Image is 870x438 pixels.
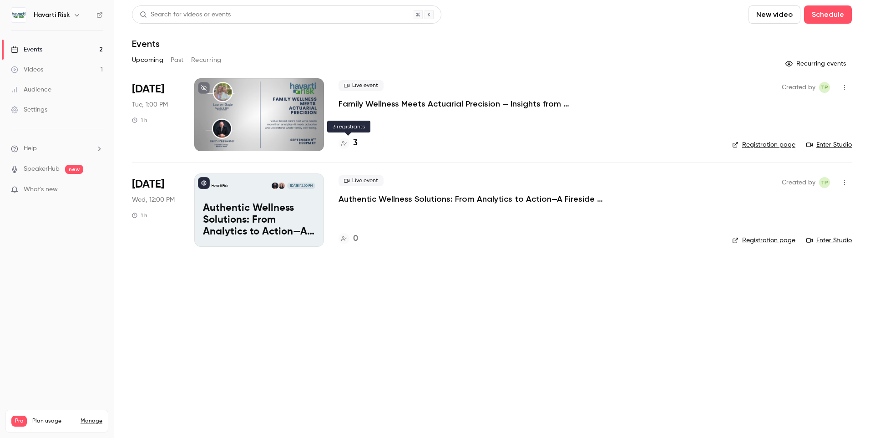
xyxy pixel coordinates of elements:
a: Enter Studio [806,140,852,149]
div: Search for videos or events [140,10,231,20]
span: Tue, 1:00 PM [132,100,168,109]
a: Enter Studio [806,236,852,245]
h4: 0 [353,233,358,245]
span: [DATE] [132,82,164,97]
div: Events [11,45,42,54]
button: Upcoming [132,53,163,67]
button: Recurring events [781,56,852,71]
div: 1 h [132,117,147,124]
span: new [65,165,83,174]
img: Keith Passwater [272,183,278,189]
h1: Events [132,38,160,49]
img: Havarti Risk [11,8,26,22]
div: Audience [11,85,51,94]
span: Created by [782,82,815,93]
div: 1 h [132,212,147,219]
p: Havarti Risk [212,183,228,188]
h6: Havarti Risk [34,10,70,20]
span: TP [821,82,828,93]
a: Registration page [732,140,795,149]
div: Sep 9 Tue, 1:00 PM (America/New York) [132,78,180,151]
button: New video [749,5,800,24]
span: Live event [339,175,384,186]
div: Sep 17 Wed, 12:00 PM (America/New York) [132,173,180,246]
span: What's new [24,185,58,194]
button: Recurring [191,53,222,67]
h4: 3 [353,137,358,149]
button: Past [171,53,184,67]
div: Videos [11,65,43,74]
span: Tamre Pinner [819,177,830,188]
p: Authentic Wellness Solutions: From Analytics to Action—A Fireside Chat with Havarti Risk’s [PERSO... [203,203,315,238]
img: Lindsay Cook [278,183,285,189]
span: Created by [782,177,815,188]
li: help-dropdown-opener [11,144,103,153]
span: Wed, 12:00 PM [132,195,175,204]
a: Family Wellness Meets Actuarial Precision — Insights from Triplemoon’s [PERSON_NAME] [339,98,612,109]
span: [DATE] 12:00 PM [287,183,315,189]
a: 3 [339,137,358,149]
span: Plan usage [32,418,75,425]
span: Help [24,144,37,153]
span: Pro [11,416,27,427]
span: TP [821,177,828,188]
a: Authentic Wellness Solutions: From Analytics to Action—A Fireside Chat with Havarti Risk’s [PERSO... [339,194,612,204]
a: SpeakerHub [24,164,60,174]
span: Tamre Pinner [819,82,830,93]
a: Registration page [732,236,795,245]
a: Authentic Wellness Solutions: From Analytics to Action—A Fireside Chat with Havarti Risk’s Keith ... [194,173,324,246]
a: 0 [339,233,358,245]
a: Manage [81,418,102,425]
button: Schedule [804,5,852,24]
div: Settings [11,105,47,114]
span: [DATE] [132,177,164,192]
span: Live event [339,80,384,91]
